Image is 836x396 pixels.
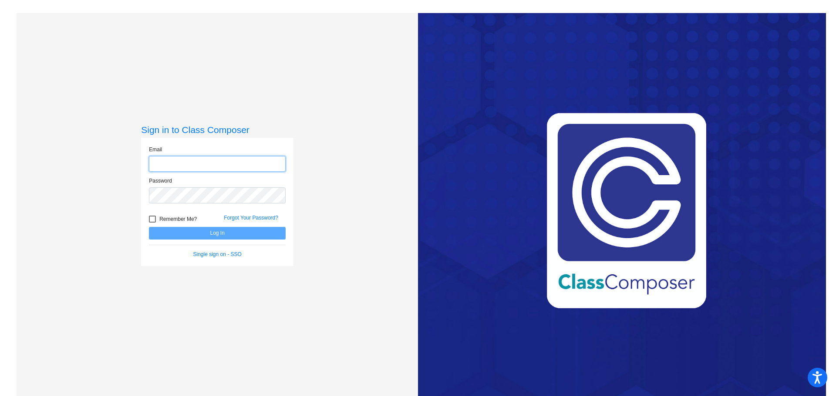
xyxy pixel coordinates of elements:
label: Email [149,146,162,153]
a: Single sign on - SSO [193,251,242,257]
span: Remember Me? [159,214,197,224]
a: Forgot Your Password? [224,215,278,221]
label: Password [149,177,172,185]
h3: Sign in to Class Composer [141,124,293,135]
button: Log In [149,227,286,240]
